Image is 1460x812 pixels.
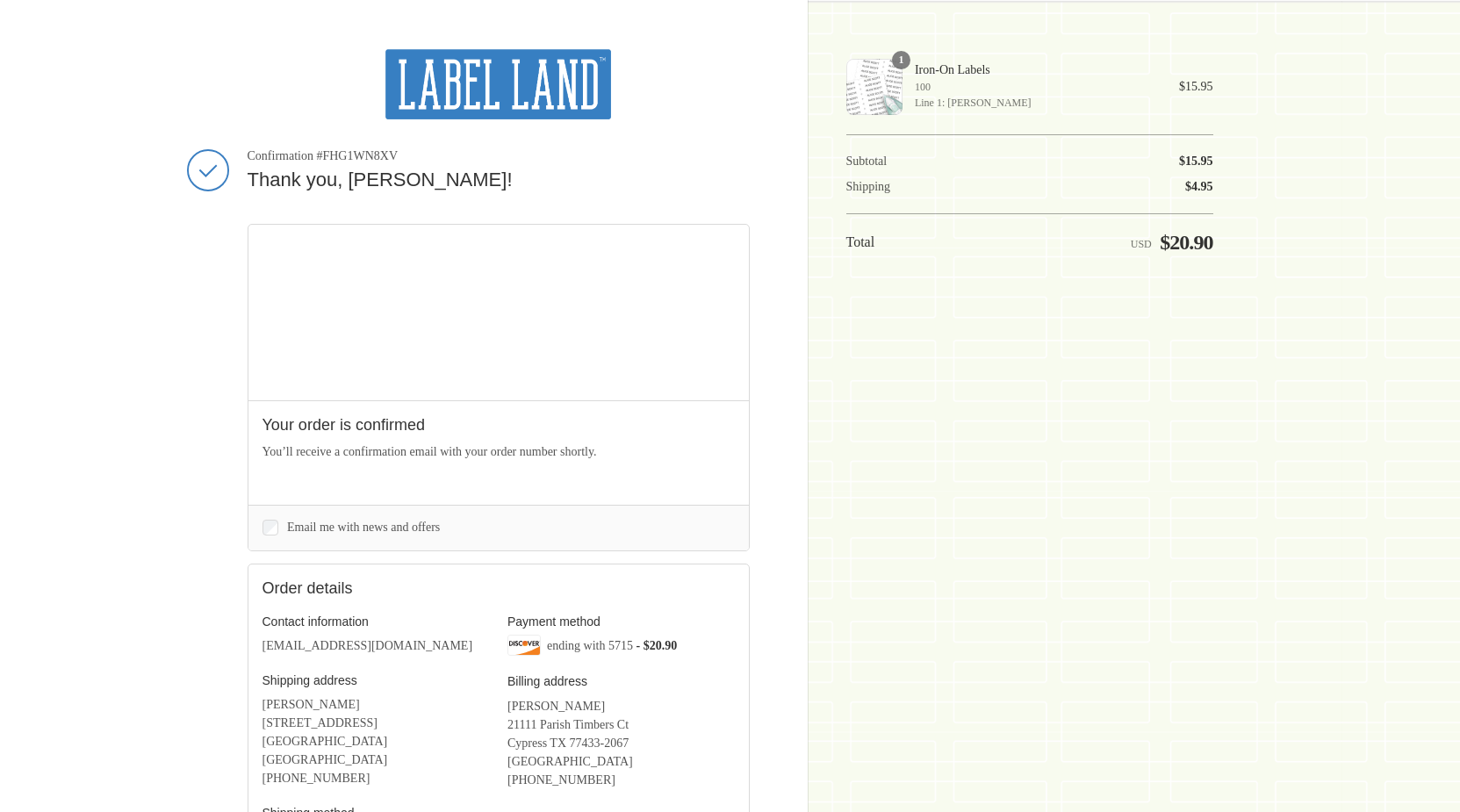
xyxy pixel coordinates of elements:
span: Total [846,234,875,249]
h3: Shipping address [263,672,490,688]
span: Line 1: [PERSON_NAME] [915,95,1154,111]
span: - $20.90 [637,638,678,651]
iframe: Google map displaying pin point of shipping address: Houston, Texas [248,225,750,400]
img: Iron-On Labels - Label Land [846,59,903,115]
span: Email me with news and offers [287,521,440,534]
span: Iron-On Labels [915,62,1154,78]
h3: Contact information [263,614,490,629]
h2: Your order is confirmed [263,415,735,435]
h3: Payment method [507,614,735,629]
h2: Order details [263,578,499,599]
h2: Thank you, [PERSON_NAME]! [248,168,750,193]
h3: Billing address [507,673,735,689]
span: $4.95 [1185,180,1213,193]
span: 1 [892,51,910,69]
div: Google map displaying pin point of shipping address: Houston, Texas [248,225,749,400]
span: $15.95 [1179,154,1213,168]
span: 100 [915,79,1154,95]
span: ending with 5715 [547,638,633,651]
bdo: [EMAIL_ADDRESS][DOMAIN_NAME] [263,639,473,652]
span: Confirmation #FHG1WN8XV [248,148,750,164]
p: You’ll receive a confirmation email with your order number shortly. [263,442,735,461]
th: Subtotal [846,154,959,169]
img: Label Land [385,49,611,119]
span: $15.95 [1179,80,1213,93]
span: $20.90 [1160,231,1212,254]
span: USD [1131,238,1152,250]
span: Shipping [846,180,891,193]
address: [PERSON_NAME] [STREET_ADDRESS] [GEOGRAPHIC_DATA] [GEOGRAPHIC_DATA] ‎[PHONE_NUMBER] [263,695,490,787]
address: [PERSON_NAME] 21111 Parish Timbers Ct Cypress TX 77433-2067 [GEOGRAPHIC_DATA] ‎[PHONE_NUMBER] [507,697,735,789]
